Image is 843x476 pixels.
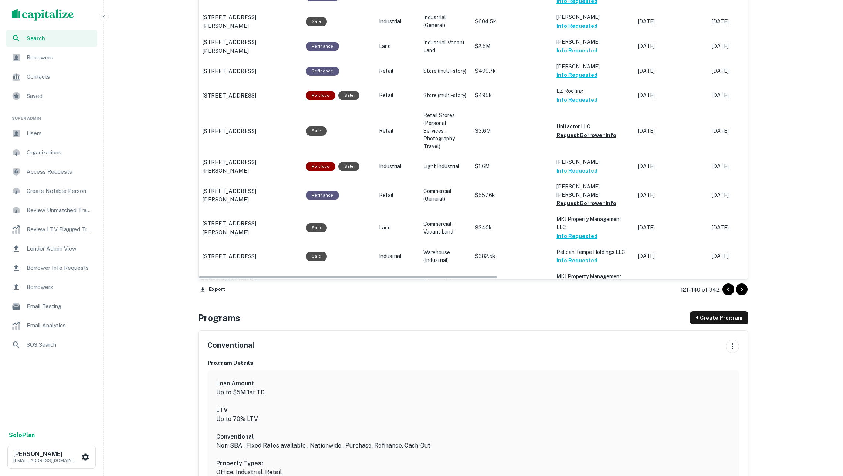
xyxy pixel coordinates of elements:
[6,68,97,86] a: Contacts
[556,95,597,104] button: Info Requested
[202,91,256,100] p: [STREET_ADDRESS]
[556,215,630,231] p: MKJ Property Management LLC
[6,221,97,238] div: Review LTV Flagged Transactions
[6,125,97,142] div: Users
[379,163,416,170] p: Industrial
[556,183,630,199] p: [PERSON_NAME] [PERSON_NAME]
[638,191,704,199] p: [DATE]
[423,112,468,150] p: Retail Stores (Personal Services, Photography, Travel)
[556,166,597,175] button: Info Requested
[6,317,97,334] div: Email Analytics
[306,162,335,171] div: This is a portfolio loan with 2 properties
[423,163,468,170] p: Light Industrial
[712,67,778,75] p: [DATE]
[9,432,35,439] strong: Solo Plan
[202,38,298,55] p: [STREET_ADDRESS][PERSON_NAME]
[475,252,549,260] p: $382.5k
[712,163,778,170] p: [DATE]
[379,252,416,260] p: Industrial
[556,122,630,130] p: Unifactor LLC
[6,87,97,105] a: Saved
[306,67,339,76] div: This loan purpose was for refinancing
[423,277,468,293] p: Commercial (General)
[27,187,93,195] span: Create Notable Person
[379,191,416,199] p: Retail
[6,49,97,67] a: Borrowers
[423,249,468,264] p: Warehouse (Industrial)
[216,379,730,388] h6: Loan Amount
[556,21,597,30] button: Info Requested
[6,163,97,181] a: Access Requests
[202,252,298,261] a: [STREET_ADDRESS]
[712,191,778,199] p: [DATE]
[423,220,468,236] p: Commercial-Vacant Land
[27,302,93,311] span: Email Testing
[722,283,734,295] button: Go to previous page
[202,276,298,294] p: [STREET_ADDRESS][PERSON_NAME]
[27,340,93,349] span: SOS Search
[556,272,630,289] p: MKJ Property Management LLC
[475,163,549,170] p: $1.6M
[475,92,549,99] p: $495k
[379,224,416,232] p: Land
[202,67,298,76] a: [STREET_ADDRESS]
[202,187,298,204] a: [STREET_ADDRESS][PERSON_NAME]
[216,432,730,441] h6: Conventional
[712,252,778,260] p: [DATE]
[556,131,616,140] button: Request Borrower Info
[306,91,335,100] div: This is a portfolio loan with 2 properties
[638,252,704,260] p: [DATE]
[423,67,468,75] p: Store (multi-story)
[379,18,416,25] p: Industrial
[423,92,468,99] p: Store (multi-story)
[638,42,704,50] p: [DATE]
[556,158,630,166] p: [PERSON_NAME]
[556,87,630,95] p: EZ Roofing
[6,336,97,354] a: SOS Search
[12,9,74,21] img: capitalize-logo.png
[423,187,468,203] p: Commercial (General)
[27,206,93,215] span: Review Unmatched Transactions
[6,182,97,200] a: Create Notable Person
[13,451,80,457] h6: [PERSON_NAME]
[475,127,549,135] p: $3.6M
[556,256,597,265] button: Info Requested
[638,224,704,232] p: [DATE]
[712,42,778,50] p: [DATE]
[379,127,416,135] p: Retail
[198,311,240,324] h4: Programs
[556,38,630,46] p: [PERSON_NAME]
[6,259,97,277] a: Borrower Info Requests
[216,388,730,397] p: Up to $5M 1st TD
[736,283,748,295] button: Go to next page
[27,321,93,330] span: Email Analytics
[712,92,778,99] p: [DATE]
[6,297,97,315] div: Email Testing
[27,53,93,62] span: Borrowers
[712,224,778,232] p: [DATE]
[6,278,97,296] div: Borrowers
[475,191,549,199] p: $557.6k
[638,67,704,75] p: [DATE]
[202,13,298,30] a: [STREET_ADDRESS][PERSON_NAME]
[690,311,748,324] a: + Create Program
[202,91,298,100] a: [STREET_ADDRESS]
[6,201,97,219] div: Review Unmatched Transactions
[207,340,254,351] h5: Conventional
[475,67,549,75] p: $409.7k
[7,446,96,469] button: [PERSON_NAME][EMAIL_ADDRESS][DOMAIN_NAME]
[216,441,730,450] p: Non-SBA , Fixed Rates available , Nationwide , Purchase, Refinance, Cash-Out
[6,144,97,161] div: Organizations
[306,191,339,200] div: This loan purpose was for refinancing
[202,158,298,175] a: [STREET_ADDRESS][PERSON_NAME]
[379,92,416,99] p: Retail
[27,148,93,157] span: Organizations
[712,18,778,25] p: [DATE]
[306,252,327,261] div: Sale
[338,162,359,171] div: Sale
